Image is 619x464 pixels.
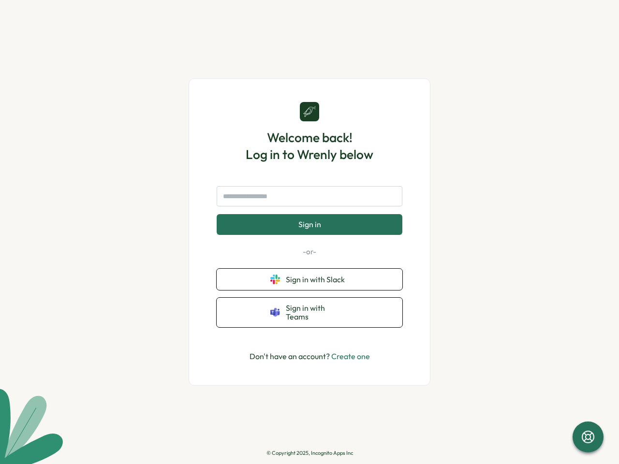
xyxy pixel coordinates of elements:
span: Sign in [298,220,321,229]
span: Sign in with Slack [286,275,349,284]
button: Sign in with Teams [217,298,402,327]
p: Don't have an account? [250,350,370,362]
p: -or- [217,246,402,257]
span: Sign in with Teams [286,304,349,321]
button: Sign in [217,214,402,234]
h1: Welcome back! Log in to Wrenly below [246,129,373,163]
button: Sign in with Slack [217,269,402,290]
a: Create one [331,351,370,361]
p: © Copyright 2025, Incognito Apps Inc [266,450,353,456]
